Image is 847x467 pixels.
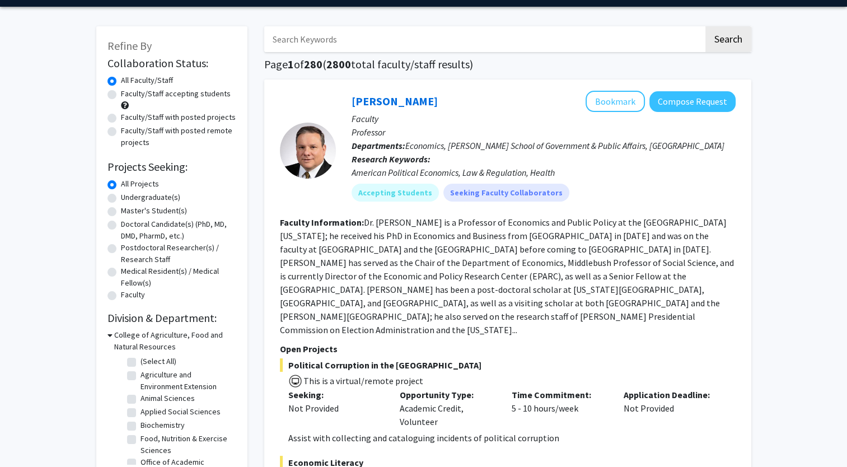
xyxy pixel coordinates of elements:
label: Faculty [121,289,145,301]
b: Departments: [352,140,405,151]
div: Not Provided [615,388,727,428]
label: Food, Nutrition & Exercise Sciences [141,433,233,456]
span: 1 [288,57,294,71]
p: Opportunity Type: [400,388,495,401]
h1: Page of ( total faculty/staff results) [264,58,751,71]
a: [PERSON_NAME] [352,94,438,108]
div: Not Provided [288,401,383,415]
label: Animal Sciences [141,393,195,404]
label: Master's Student(s) [121,205,187,217]
div: 5 - 10 hours/week [503,388,615,428]
span: Political Corruption in the [GEOGRAPHIC_DATA] [280,358,736,372]
h2: Projects Seeking: [107,160,236,174]
label: Biochemistry [141,419,185,431]
label: All Projects [121,178,159,190]
button: Add Jeff Milyo to Bookmarks [586,91,645,112]
p: Faculty [352,112,736,125]
span: This is a virtual/remote project [302,375,423,386]
h2: Collaboration Status: [107,57,236,70]
label: Faculty/Staff accepting students [121,88,231,100]
span: Economics, [PERSON_NAME] School of Government & Public Affairs, [GEOGRAPHIC_DATA] [405,140,724,151]
div: American Political Economics, Law & Regulation, Health [352,166,736,179]
label: Faculty/Staff with posted remote projects [121,125,236,148]
label: Postdoctoral Researcher(s) / Research Staff [121,242,236,265]
p: Seeking: [288,388,383,401]
button: Search [705,26,751,52]
p: Assist with collecting and cataloguing incidents of political corruption [288,431,736,445]
button: Compose Request to Jeff Milyo [649,91,736,112]
label: Doctoral Candidate(s) (PhD, MD, DMD, PharmD, etc.) [121,218,236,242]
p: Application Deadline: [624,388,719,401]
label: All Faculty/Staff [121,74,173,86]
label: Agriculture and Environment Extension [141,369,233,393]
b: Faculty Information: [280,217,364,228]
b: Research Keywords: [352,153,430,165]
p: Professor [352,125,736,139]
mat-chip: Seeking Faculty Collaborators [443,184,569,202]
label: Undergraduate(s) [121,192,180,203]
label: Medical Resident(s) / Medical Fellow(s) [121,265,236,289]
label: (Select All) [141,356,176,367]
iframe: Chat [8,417,48,459]
h2: Division & Department: [107,311,236,325]
div: Academic Credit, Volunteer [391,388,503,428]
span: 280 [304,57,322,71]
label: Applied Social Sciences [141,406,221,418]
h3: College of Agriculture, Food and Natural Resources [114,329,236,353]
label: Faculty/Staff with posted projects [121,111,236,123]
input: Search Keywords [264,26,704,52]
span: Refine By [107,39,152,53]
mat-chip: Accepting Students [352,184,439,202]
p: Open Projects [280,342,736,356]
fg-read-more: Dr. [PERSON_NAME] is a Professor of Economics and Public Policy at the [GEOGRAPHIC_DATA][US_STATE... [280,217,734,335]
span: 2800 [326,57,351,71]
p: Time Commitment: [512,388,607,401]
